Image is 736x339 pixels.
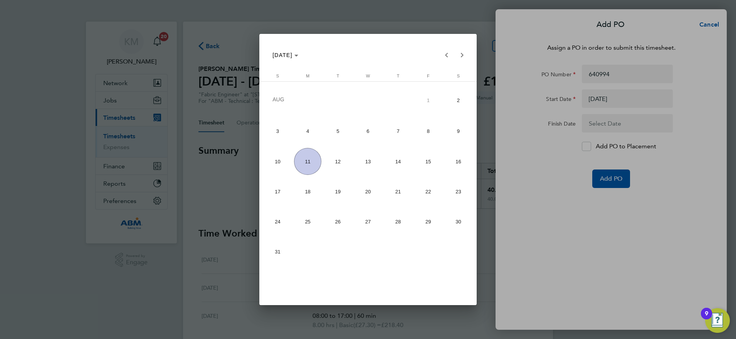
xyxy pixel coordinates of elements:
button: August 27, 2025 [353,206,383,237]
button: August 15, 2025 [413,146,443,176]
button: August 19, 2025 [323,176,353,206]
span: 8 [415,118,442,145]
button: August 12, 2025 [323,146,353,176]
span: 18 [294,178,321,205]
span: T [336,74,339,78]
button: August 14, 2025 [383,146,413,176]
span: 5 [324,118,351,145]
button: August 30, 2025 [443,206,473,237]
span: [DATE] [272,52,292,58]
button: August 6, 2025 [353,116,383,146]
button: August 3, 2025 [262,116,292,146]
button: August 23, 2025 [443,176,473,206]
span: 11 [294,148,321,175]
span: 2 [445,86,472,115]
span: 3 [264,118,291,145]
button: August 17, 2025 [262,176,292,206]
span: 17 [264,178,291,205]
span: 27 [355,208,381,235]
span: 12 [324,148,351,175]
span: S [276,74,279,78]
span: 20 [355,178,381,205]
div: 9 [705,314,708,324]
button: August 22, 2025 [413,176,443,206]
button: August 5, 2025 [323,116,353,146]
span: 25 [294,208,321,235]
span: 10 [264,148,291,175]
span: 19 [324,178,351,205]
button: August 31, 2025 [262,237,292,267]
span: 28 [385,208,412,235]
span: 15 [415,148,442,175]
span: 30 [445,208,472,235]
span: W [366,74,370,78]
button: Choose month and year [269,48,301,62]
span: 22 [415,178,442,205]
button: August 8, 2025 [413,116,443,146]
span: 4 [294,118,321,145]
span: F [427,74,430,78]
span: 29 [415,208,442,235]
button: August 10, 2025 [262,146,292,176]
button: August 16, 2025 [443,146,473,176]
button: August 9, 2025 [443,116,473,146]
span: 1 [415,86,442,115]
span: 23 [445,178,472,205]
button: Previous month [439,47,454,63]
button: August 20, 2025 [353,176,383,206]
span: 21 [385,178,412,205]
span: 31 [264,238,291,265]
button: Next month [454,47,470,63]
button: August 26, 2025 [323,206,353,237]
span: 16 [445,148,472,175]
button: August 25, 2025 [293,206,323,237]
button: August 24, 2025 [262,206,292,237]
button: August 29, 2025 [413,206,443,237]
button: August 4, 2025 [293,116,323,146]
span: S [457,74,460,78]
td: AUG [262,84,413,116]
button: August 7, 2025 [383,116,413,146]
span: 13 [355,148,381,175]
span: 9 [445,118,472,145]
span: 14 [385,148,412,175]
button: August 2, 2025 [443,84,473,116]
span: 26 [324,208,351,235]
button: August 11, 2025 [293,146,323,176]
button: August 13, 2025 [353,146,383,176]
button: August 21, 2025 [383,176,413,206]
button: August 28, 2025 [383,206,413,237]
button: August 18, 2025 [293,176,323,206]
span: 24 [264,208,291,235]
span: T [397,74,400,78]
span: 7 [385,118,412,145]
span: 6 [355,118,381,145]
button: Open Resource Center, 9 new notifications [705,308,730,333]
span: M [306,74,309,78]
button: August 1, 2025 [413,84,443,116]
